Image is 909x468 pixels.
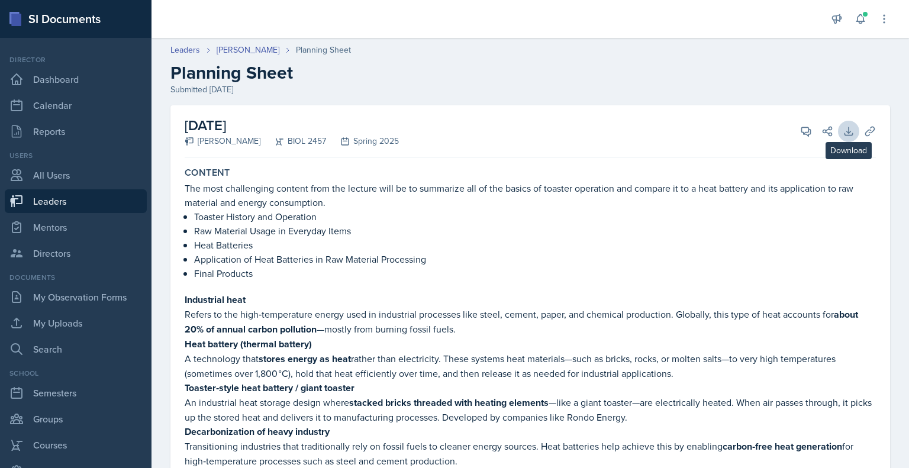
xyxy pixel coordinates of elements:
[5,93,147,117] a: Calendar
[5,150,147,161] div: Users
[185,307,876,337] p: Refers to the high‐temperature energy used in industrial processes like steel, cement, paper, and...
[194,266,876,280] p: Final Products
[185,135,260,147] div: [PERSON_NAME]
[260,135,326,147] div: BIOL 2457
[326,135,399,147] div: Spring 2025
[5,54,147,65] div: Director
[349,396,549,409] strong: stacked bricks threaded with heating elements
[185,381,354,395] strong: Toaster‑style heat battery / giant toaster
[194,252,876,266] p: Application of Heat Batteries in Raw Material Processing
[5,272,147,283] div: Documents
[5,407,147,431] a: Groups
[5,433,147,457] a: Courses
[185,337,312,351] strong: Heat battery (thermal battery)
[194,224,876,238] p: Raw Material Usage in Everyday Items
[5,215,147,239] a: Mentors
[185,293,246,306] strong: Industrial heat
[170,62,890,83] h2: Planning Sheet
[5,67,147,91] a: Dashboard
[185,395,876,424] p: An industrial heat storage design where —like a giant toaster—are electrically heated. When air p...
[5,120,147,143] a: Reports
[217,44,279,56] a: [PERSON_NAME]
[194,209,876,224] p: Toaster History and Operation
[723,440,842,453] strong: carbon‑free heat generation
[5,381,147,405] a: Semesters
[5,368,147,379] div: School
[170,44,200,56] a: Leaders
[185,351,876,380] p: A technology that rather than electricity. These systems heat materials—such as bricks, rocks, or...
[296,44,351,56] div: Planning Sheet
[185,167,230,179] label: Content
[838,121,859,142] button: Download
[5,241,147,265] a: Directors
[5,189,147,213] a: Leaders
[185,181,876,209] p: The most challenging content from the lecture will be to summarize all of the basics of toaster o...
[170,83,890,96] div: Submitted [DATE]
[5,163,147,187] a: All Users
[259,352,351,366] strong: stores energy as heat
[5,337,147,361] a: Search
[5,311,147,335] a: My Uploads
[185,115,399,136] h2: [DATE]
[185,439,876,468] p: Transitioning industries that traditionally rely on fossil fuels to cleaner energy sources. Heat ...
[5,285,147,309] a: My Observation Forms
[185,425,330,438] strong: Decarbonization of heavy industry
[194,238,876,252] p: Heat Batteries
